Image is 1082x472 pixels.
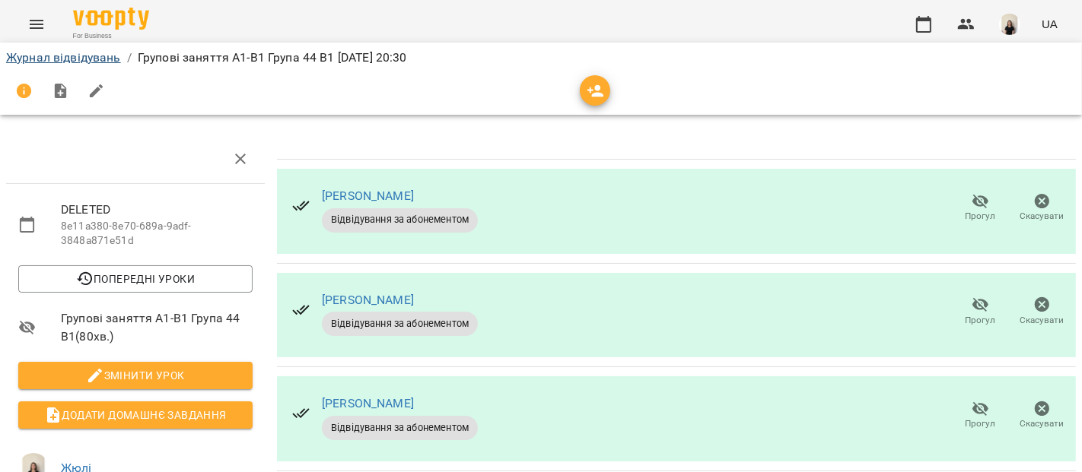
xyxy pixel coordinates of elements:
button: Змінити урок [18,362,253,389]
a: Журнал відвідувань [6,50,121,65]
nav: breadcrumb [6,49,1076,67]
img: Voopty Logo [73,8,149,30]
button: Menu [18,6,55,43]
button: Скасувати [1011,290,1073,333]
button: Прогул [950,394,1011,437]
a: [PERSON_NAME] [322,293,414,307]
img: a3bfcddf6556b8c8331b99a2d66cc7fb.png [999,14,1020,35]
span: Попередні уроки [30,270,240,288]
span: For Business [73,31,149,41]
span: Скасувати [1020,314,1064,327]
span: Прогул [966,210,996,223]
button: Додати домашнє завдання [18,401,253,429]
span: Прогул [966,314,996,327]
button: Попередні уроки [18,265,253,293]
button: Прогул [950,187,1011,230]
span: Скасувати [1020,417,1064,430]
span: Відвідування за абонементом [322,213,478,226]
button: UA [1036,10,1064,38]
span: Скасувати [1020,210,1064,223]
li: / [127,49,132,67]
span: Відвідування за абонементом [322,317,478,331]
span: Прогул [966,417,996,430]
p: Групові заняття А1-В1 Група 44 В1 [DATE] 20:30 [138,49,407,67]
a: [PERSON_NAME] [322,396,414,410]
span: Відвідування за абонементом [322,421,478,435]
button: Скасувати [1011,394,1073,437]
span: UA [1042,16,1058,32]
p: 8e11a380-8e70-689a-9adf-3848a871e51d [61,219,253,249]
span: DELETED [61,201,253,219]
button: Скасувати [1011,187,1073,230]
span: Групові заняття А1-В1 Група 44 В1 ( 80 хв. ) [61,309,253,345]
span: Змінити урок [30,366,240,385]
span: Додати домашнє завдання [30,406,240,424]
button: Прогул [950,290,1011,333]
a: [PERSON_NAME] [322,188,414,203]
